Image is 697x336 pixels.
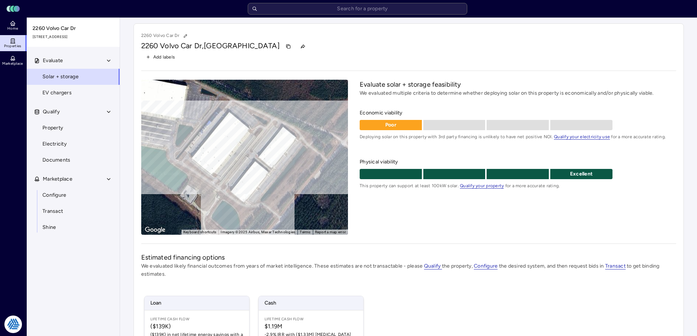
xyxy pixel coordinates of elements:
[26,219,120,235] a: Shine
[26,136,120,152] a: Electricity
[141,41,204,50] span: 2260 Volvo Car Dr,
[259,296,363,310] span: Cash
[315,230,346,234] a: Report a map error
[143,225,167,235] a: Open this area in Google Maps (opens a new window)
[550,170,612,178] p: Excellent
[26,85,120,101] a: EV chargers
[43,175,72,183] span: Marketplace
[150,316,243,322] span: Lifetime Cash Flow
[360,121,422,129] p: Poor
[27,104,120,120] button: Qualify
[424,263,442,269] a: Qualify
[4,44,22,48] span: Properties
[26,187,120,203] a: Configure
[460,183,504,188] a: Qualify your property
[265,316,357,322] span: Lifetime Cash Flow
[221,230,295,234] span: Imagery ©2025 Airbus, Maxar Technologies
[554,134,610,139] a: Qualify your electricity use
[42,223,56,231] span: Shine
[143,225,167,235] img: Google
[7,26,18,31] span: Home
[33,34,115,40] span: [STREET_ADDRESS]
[153,53,175,61] span: Add labels
[460,183,504,189] span: Qualify your property
[474,263,498,269] a: Configure
[141,253,676,262] h2: Estimated financing options
[26,120,120,136] a: Property
[141,52,180,62] button: Add labels
[248,3,467,15] input: Search for a property
[605,263,626,269] a: Transact
[26,203,120,219] a: Transact
[33,24,115,33] span: 2260 Volvo Car Dr
[43,57,63,65] span: Evaluate
[360,133,676,140] span: Deploying solar on this property with 3rd party financing is unlikely to have net positive NOI. f...
[300,230,310,234] a: Terms (opens in new tab)
[42,156,70,164] span: Documents
[145,296,249,310] span: Loan
[42,140,67,148] span: Electricity
[360,158,676,166] span: Physical viability
[265,322,357,331] span: $1.19M
[42,207,63,215] span: Transact
[26,152,120,168] a: Documents
[150,322,243,331] span: ($139K)
[141,262,676,278] p: We evaluated likely financial outcomes from years of market intelligence. These estimates are not...
[360,182,676,189] span: This property can support at least 100kW solar. for a more accurate rating.
[26,69,120,85] a: Solar + storage
[554,134,610,140] span: Qualify your electricity use
[360,80,676,89] h2: Evaluate solar + storage feasibility
[360,109,676,117] span: Economic viability
[183,230,217,235] button: Keyboard shortcuts
[42,89,72,97] span: EV chargers
[42,191,66,199] span: Configure
[27,171,120,187] button: Marketplace
[42,124,63,132] span: Property
[4,316,22,333] img: Tradition Energy
[204,41,280,50] span: [GEOGRAPHIC_DATA]
[360,89,676,97] p: We evaluated multiple criteria to determine whether deploying solar on this property is economica...
[42,73,79,81] span: Solar + storage
[27,53,120,69] button: Evaluate
[43,108,60,116] span: Qualify
[141,31,190,41] p: 2260 Volvo Car Dr
[2,61,23,66] span: Marketplace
